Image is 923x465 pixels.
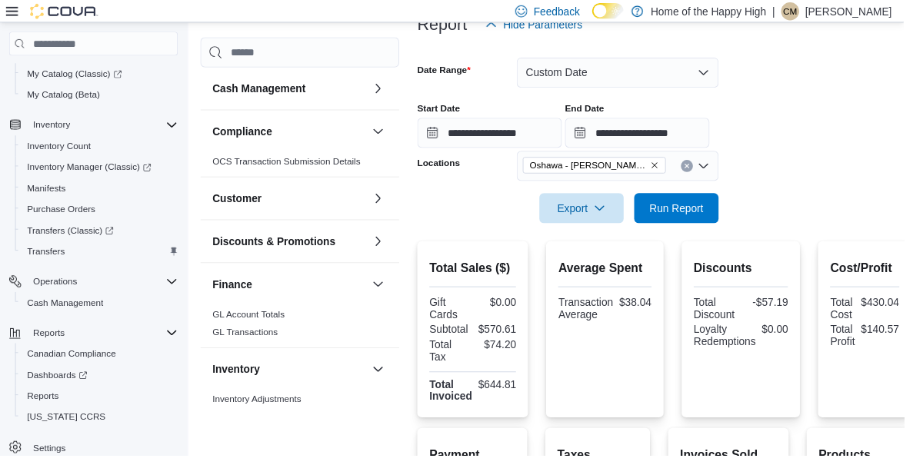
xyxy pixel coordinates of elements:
[217,283,258,298] h3: Finance
[22,395,66,414] a: Reports
[486,330,528,343] div: $570.61
[788,2,791,21] p: |
[822,2,911,21] p: [PERSON_NAME]
[217,370,374,385] button: Inventory
[438,387,482,411] strong: Total Invoiced
[848,303,873,327] div: Total Cost
[3,277,188,298] button: Operations
[28,91,102,103] span: My Catalog (Beta)
[22,374,95,392] a: Dashboards
[15,394,188,415] button: Reports
[22,226,182,244] span: Transfers (Classic)
[28,303,105,315] span: Cash Management
[486,303,528,315] div: $0.00
[22,140,182,158] span: Inventory Count
[665,2,782,21] p: Home of the Happy High
[848,330,873,355] div: Total Profit
[15,86,188,108] button: My Catalog (Beta)
[798,2,816,21] div: Carson MacDonald
[28,164,155,177] span: Inventory Manager (Classic)
[217,160,368,171] a: OCS Transaction Submission Details
[15,138,188,160] button: Inventory Count
[217,370,265,385] h3: Inventory
[15,415,188,437] button: [US_STATE] CCRS
[551,198,637,228] button: Export
[217,239,342,254] h3: Discounts & Promotions
[205,156,408,181] div: Compliance
[22,226,122,244] a: Transfers (Classic)
[22,161,161,180] a: Inventory Manager (Classic)
[800,2,815,21] span: CM
[28,208,98,220] span: Purchase Orders
[15,246,188,267] button: Transfers
[708,265,805,284] h2: Discounts
[22,395,182,414] span: Reports
[217,195,267,211] h3: Customer
[28,143,93,155] span: Inventory Count
[438,303,480,327] div: Gift Cards
[22,66,131,85] a: My Catalog (Classic)
[22,88,108,106] a: My Catalog (Beta)
[22,66,182,85] span: My Catalog (Classic)
[28,398,60,410] span: Reports
[217,83,312,98] h3: Cash Management
[217,402,308,414] span: Inventory Adjustments
[28,186,67,198] span: Manifests
[648,198,734,228] button: Run Report
[848,265,918,284] h2: Cost/Profit
[22,417,114,435] a: [US_STATE] CCRS
[486,346,528,358] div: $74.20
[3,329,188,350] button: Reports
[22,204,182,223] span: Purchase Orders
[712,164,725,176] button: Open list of options
[15,160,188,181] a: Inventory Manager (Classic)
[377,237,395,256] button: Discounts & Promotions
[22,300,182,318] span: Cash Management
[541,161,661,177] span: Oshawa - [PERSON_NAME] St - Friendly Stranger
[778,330,805,343] div: $0.00
[217,127,278,142] h3: Compliance
[34,451,67,463] span: Settings
[577,121,725,151] input: Press the down key to open a popover containing a calendar.
[377,125,395,144] button: Compliance
[15,350,188,372] button: Canadian Compliance
[217,239,374,254] button: Discounts & Promotions
[15,203,188,224] button: Purchase Orders
[514,18,595,33] span: Hide Parameters
[577,105,617,118] label: End Date
[426,105,470,118] label: Start Date
[560,198,628,228] span: Export
[489,10,601,41] button: Hide Parameters
[438,346,480,370] div: Total Tax
[377,281,395,300] button: Finance
[438,265,527,284] h2: Total Sales ($)
[664,164,673,174] button: Remove Oshawa - Gibb St - Friendly Stranger from selection in this group
[217,334,284,345] a: GL Transactions
[534,161,680,178] span: Oshawa - Gibb St - Friendly Stranger
[605,3,637,19] input: Dark Mode
[22,300,112,318] a: Cash Management
[217,195,374,211] button: Customer
[3,117,188,138] button: Inventory
[377,368,395,387] button: Inventory
[632,303,665,315] div: $38.04
[28,330,182,349] span: Reports
[663,205,718,221] span: Run Report
[570,303,626,327] div: Transaction Average
[34,121,72,134] span: Inventory
[22,183,182,201] span: Manifests
[217,316,291,327] a: GL Account Totals
[426,121,574,151] input: Press the down key to open a popover containing a calendar.
[28,278,85,297] button: Operations
[760,303,805,315] div: -$57.19
[217,403,308,414] a: Inventory Adjustments
[28,278,182,297] span: Operations
[426,65,481,78] label: Date Range
[22,140,99,158] a: Inventory Count
[22,374,182,392] span: Dashboards
[22,247,182,266] span: Transfers
[708,330,772,355] div: Loyalty Redemptions
[34,281,79,294] span: Operations
[488,387,528,399] div: $644.81
[217,127,374,142] button: Compliance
